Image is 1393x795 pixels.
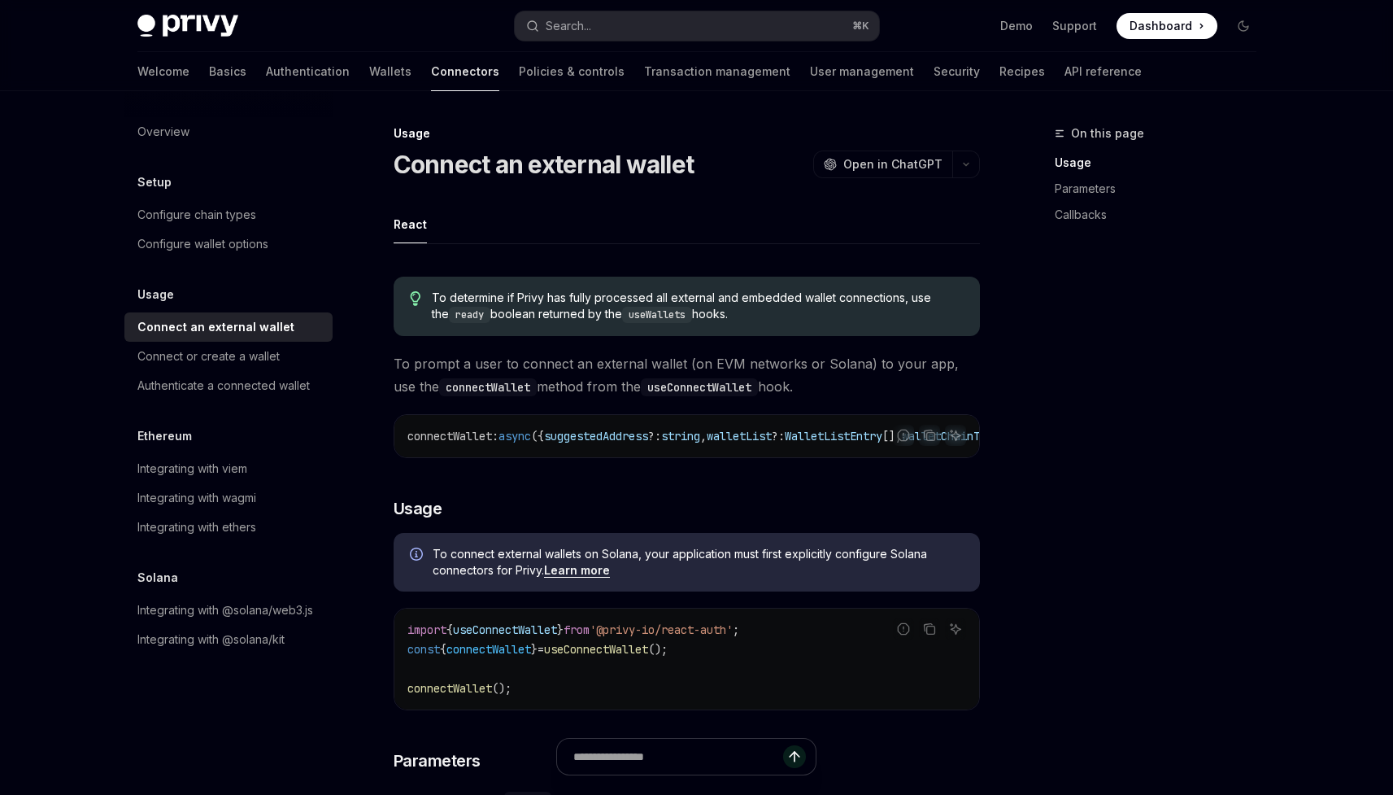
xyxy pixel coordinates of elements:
[433,546,964,579] span: To connect external wallets on Solana, your application must first explicitly configure Solana co...
[124,513,333,542] a: Integrating with ethers
[137,568,178,588] h5: Solana
[538,642,544,657] span: =
[137,205,256,225] div: Configure chain types
[124,596,333,625] a: Integrating with @solana/web3.js
[590,622,733,637] span: '@privy-io/react-auth'
[394,205,427,243] div: React
[453,622,557,637] span: useConnectWallet
[137,459,247,478] div: Integrating with viem
[893,425,914,446] button: Report incorrect code
[1230,13,1256,39] button: Toggle dark mode
[407,642,440,657] span: const
[852,20,869,33] span: ⌘ K
[440,642,446,657] span: {
[394,150,694,179] h1: Connect an external wallet
[407,622,446,637] span: import
[137,15,238,37] img: dark logo
[137,426,192,446] h5: Ethereum
[1064,52,1142,91] a: API reference
[557,622,564,637] span: }
[124,454,333,483] a: Integrating with viem
[137,317,294,337] div: Connect an external wallet
[810,52,914,91] a: User management
[394,125,980,142] div: Usage
[641,378,758,396] code: useConnectWallet
[919,425,940,446] button: Copy the contents from the code block
[882,429,902,443] span: [],
[1055,202,1269,228] a: Callbacks
[137,630,285,649] div: Integrating with @solana/kit
[137,285,174,304] h5: Usage
[1055,150,1269,176] a: Usage
[137,173,172,192] h5: Setup
[124,342,333,371] a: Connect or create a wallet
[733,622,739,637] span: ;
[622,307,692,323] code: useWallets
[137,488,256,508] div: Integrating with wagmi
[449,307,490,323] code: ready
[137,518,256,537] div: Integrating with ethers
[137,234,268,254] div: Configure wallet options
[1000,18,1033,34] a: Demo
[394,497,442,520] span: Usage
[544,563,610,578] a: Learn more
[492,681,511,696] span: ();
[137,376,310,395] div: Authenticate a connected wallet
[1052,18,1097,34] a: Support
[813,151,952,178] button: Open in ChatGPT
[446,622,453,637] span: {
[893,618,914,640] button: Report incorrect code
[137,122,189,142] div: Overview
[648,429,661,443] span: ?:
[546,16,591,36] div: Search...
[783,745,806,768] button: Send message
[1117,13,1217,39] a: Dashboard
[124,312,333,342] a: Connect an external wallet
[843,156,942,173] span: Open in ChatGPT
[945,425,966,446] button: Ask AI
[531,642,538,657] span: }
[661,429,700,443] span: string
[394,352,980,398] span: To prompt a user to connect an external wallet (on EVM networks or Solana) to your app, use the m...
[1130,18,1192,34] span: Dashboard
[124,625,333,654] a: Integrating with @solana/kit
[1055,176,1269,202] a: Parameters
[124,117,333,146] a: Overview
[544,642,648,657] span: useConnectWallet
[999,52,1045,91] a: Recipes
[919,618,940,640] button: Copy the contents from the code block
[124,483,333,513] a: Integrating with wagmi
[492,429,498,443] span: :
[519,52,625,91] a: Policies & controls
[648,642,668,657] span: ();
[1071,124,1144,143] span: On this page
[410,291,421,306] svg: Tip
[137,52,189,91] a: Welcome
[515,11,879,41] button: Open search
[124,200,333,229] a: Configure chain types
[439,378,537,396] code: connectWallet
[498,429,531,443] span: async
[266,52,350,91] a: Authentication
[531,429,544,443] span: ({
[369,52,411,91] a: Wallets
[407,429,492,443] span: connectWallet
[124,371,333,400] a: Authenticate a connected wallet
[407,681,492,696] span: connectWallet
[772,429,785,443] span: ?:
[446,642,531,657] span: connectWallet
[564,622,590,637] span: from
[573,739,783,775] input: Ask a question...
[124,229,333,259] a: Configure wallet options
[209,52,246,91] a: Basics
[432,290,963,323] span: To determine if Privy has fully processed all external and embedded wallet connections, use the b...
[137,347,280,366] div: Connect or create a wallet
[707,429,772,443] span: walletList
[137,601,313,620] div: Integrating with @solana/web3.js
[785,429,882,443] span: WalletListEntry
[945,618,966,640] button: Ask AI
[700,429,707,443] span: ,
[410,548,426,564] svg: Info
[544,429,648,443] span: suggestedAddress
[644,52,790,91] a: Transaction management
